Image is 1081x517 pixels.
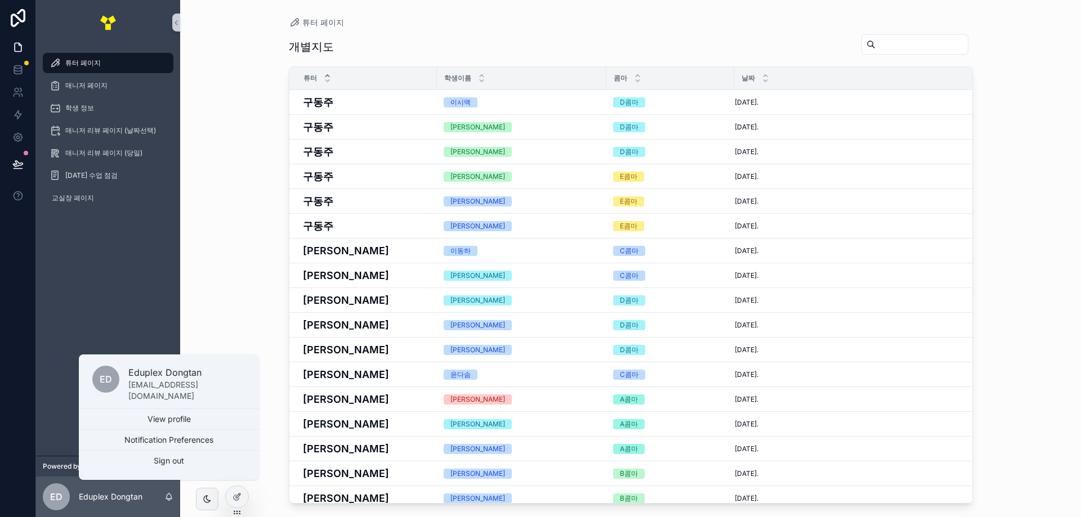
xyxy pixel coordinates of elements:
[444,221,600,231] a: [PERSON_NAME]
[303,95,430,110] a: 구동주
[613,246,727,256] a: C콤마
[450,122,505,132] div: [PERSON_NAME]
[444,295,600,305] a: [PERSON_NAME]
[450,370,471,380] div: 윤다솜
[450,444,505,454] div: [PERSON_NAME]
[735,296,970,305] a: [DATE].
[99,14,117,32] img: App logo
[302,17,344,28] span: 튜터 페이지
[613,444,727,454] a: A콤마
[735,98,970,107] a: [DATE].
[735,271,758,280] span: [DATE].
[444,370,600,380] a: 윤다솜
[43,53,173,73] a: 튜터 페이지
[43,188,173,208] a: 교실장 페이지
[303,491,430,506] a: [PERSON_NAME]
[620,419,638,429] div: A콤마
[735,395,758,404] span: [DATE].
[79,430,259,450] button: Notification Preferences
[735,494,970,503] a: [DATE].
[303,392,430,407] a: [PERSON_NAME]
[303,466,430,481] a: [PERSON_NAME]
[303,218,430,233] a: 구동주
[444,122,600,132] a: [PERSON_NAME]
[735,222,758,231] span: [DATE].
[613,97,727,107] a: D콤마
[735,197,758,206] span: [DATE].
[128,379,245,402] p: [EMAIL_ADDRESS][DOMAIN_NAME]
[735,469,758,478] span: [DATE].
[620,370,638,380] div: C콤마
[50,490,62,503] span: ED
[289,17,344,28] a: 튜터 페이지
[620,147,638,157] div: D콤마
[614,74,627,83] span: 콤마
[36,456,180,476] a: Powered by
[613,196,727,206] a: E콤마
[735,123,970,132] a: [DATE].
[43,98,173,118] a: 학생 정보
[303,144,430,159] a: 구동주
[620,172,637,182] div: E콤마
[735,123,758,132] span: [DATE].
[303,268,430,283] a: [PERSON_NAME]
[735,494,758,503] span: [DATE].
[613,320,727,330] a: D콤마
[450,97,471,107] div: 이시맥
[620,345,638,355] div: D콤마
[620,122,638,132] div: D콤마
[450,493,505,503] div: [PERSON_NAME]
[444,419,600,429] a: [PERSON_NAME]
[735,321,758,330] span: [DATE].
[613,345,727,355] a: D콤마
[735,420,970,429] a: [DATE].
[303,317,430,332] a: [PERSON_NAME]
[735,444,970,453] a: [DATE].
[444,97,600,107] a: 이시맥
[735,246,970,255] a: [DATE].
[450,221,505,231] div: [PERSON_NAME]
[735,172,970,181] a: [DATE].
[444,444,600,454] a: [PERSON_NAME]
[613,122,727,132] a: D콤마
[303,194,430,209] a: 구동주
[735,98,758,107] span: [DATE].
[303,416,430,431] a: [PERSON_NAME]
[303,243,430,258] a: [PERSON_NAME]
[303,293,430,308] h4: [PERSON_NAME]
[303,169,430,184] h4: 구동주
[735,420,758,429] span: [DATE].
[36,45,180,223] div: scrollable content
[735,345,970,354] a: [DATE].
[735,395,970,404] a: [DATE].
[444,172,600,182] a: [PERSON_NAME]
[735,147,970,156] a: [DATE].
[613,147,727,157] a: D콤마
[450,196,505,206] div: [PERSON_NAME]
[613,469,727,479] a: B콤마
[620,493,638,503] div: B콤마
[79,409,259,429] a: View profile
[444,469,600,479] a: [PERSON_NAME]
[65,149,142,158] span: 매니저 리뷰 페이지 (당일)
[613,295,727,305] a: D콤마
[613,419,727,429] a: A콤마
[65,126,156,135] span: 매니저 리뷰 페이지 (날짜선택)
[735,271,970,280] a: [DATE].
[444,394,600,404] a: [PERSON_NAME]
[43,75,173,96] a: 매니저 페이지
[620,320,638,330] div: D콤마
[65,81,108,90] span: 매니저 페이지
[620,444,638,454] div: A콤마
[450,172,505,182] div: [PERSON_NAME]
[444,271,600,281] a: [PERSON_NAME]
[735,370,758,379] span: [DATE].
[735,147,758,156] span: [DATE].
[450,147,505,157] div: [PERSON_NAME]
